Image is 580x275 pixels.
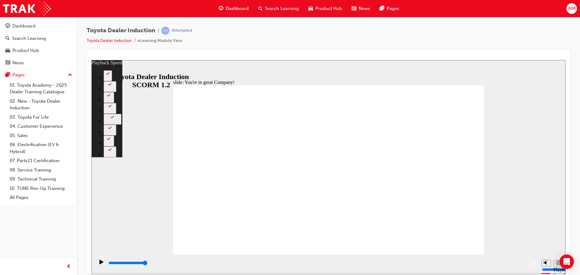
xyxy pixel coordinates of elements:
a: 07. Parts21 Certification [7,156,75,165]
button: Pages [2,69,75,81]
div: News [12,59,24,66]
span: Dashboard [226,5,249,12]
a: news-iconNews [347,2,375,15]
span: news-icon [5,60,10,66]
a: 06. Electrification (EV & Hybrid) [7,140,75,156]
a: guage-iconDashboard [214,2,253,15]
span: car-icon [5,48,10,53]
a: Dashboard [2,21,75,32]
span: WM [568,5,576,12]
span: guage-icon [219,5,223,12]
a: 01. Toyota Academy - 2025 Dealer Training Catalogue [7,81,75,97]
button: Play (Ctrl+Alt+P) [3,199,13,209]
input: slide progress [17,200,56,205]
button: 2 [12,10,21,21]
a: search-iconSearch Learning [253,2,304,15]
button: Playback speed [462,200,471,207]
div: Attempted [172,28,192,34]
div: Product Hub [12,47,39,54]
span: search-icon [5,36,10,41]
div: 2 [14,16,18,20]
a: pages-iconPages [375,2,404,15]
button: DashboardSearch LearningProduct HubNews [2,19,75,69]
span: learningRecordVerb_ATTEMPT-icon [161,27,169,35]
div: misc controls [447,194,471,214]
span: pages-icon [380,5,384,12]
a: 10. TUNE Rev-Up Training [7,184,75,193]
a: 08. Service Training [7,165,75,175]
a: car-iconProduct Hub [304,2,347,15]
span: Pages [387,5,399,12]
a: 05. Sales [7,131,75,140]
span: News [359,5,370,12]
span: prev-icon [66,263,71,270]
div: Pages [12,72,25,78]
input: volume [450,207,489,212]
button: Mute (Ctrl+Alt+M) [450,200,459,206]
a: Product Hub [2,45,75,56]
span: Search Learning [265,5,299,12]
div: Search Learning [12,35,46,42]
button: WM [566,3,577,14]
a: 03. Toyota For Life [7,113,75,122]
span: guage-icon [5,24,10,29]
a: 02. New - Toyota Dealer Induction [7,97,75,113]
span: Toyota Dealer Induction [87,27,155,34]
span: Product Hub [315,5,342,12]
a: Toyota Dealer Induction [87,38,132,43]
img: Trak [3,2,51,15]
span: pages-icon [5,72,10,78]
div: Open Intercom Messenger [559,254,574,269]
li: eLearning Module View [138,37,182,44]
button: Replay (Ctrl+Alt+R) [438,200,447,209]
a: 09. Technical Training [7,174,75,184]
a: Search Learning [2,33,75,44]
div: Dashboard [12,23,35,30]
span: car-icon [308,5,313,12]
span: | [158,27,159,34]
div: playback controls [3,194,447,214]
span: news-icon [352,5,356,12]
a: 04. Customer Experience [7,122,75,131]
div: Playback Speed [462,207,471,218]
span: search-icon [258,5,263,12]
a: All Pages [7,193,75,202]
span: up-icon [68,71,72,79]
a: News [2,57,75,69]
